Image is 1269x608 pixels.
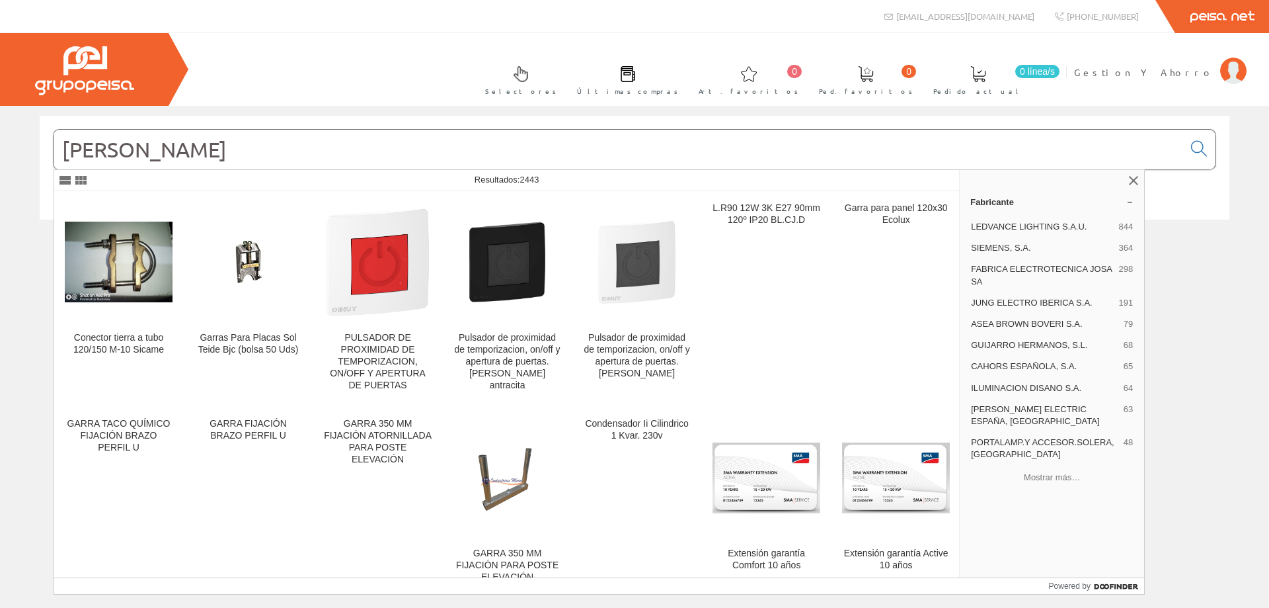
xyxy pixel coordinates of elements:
[1118,297,1133,309] span: 191
[519,175,539,185] span: 2443
[1124,382,1133,394] span: 64
[453,208,561,316] img: Pulsador de proximidad de temporizacion, on/off y apertura de puertas. Marco antracita
[453,332,561,392] div: Pulsador de proximidad de temporizacion, on/off y apertura de puertas. [PERSON_NAME] antracita
[842,202,950,226] div: Garra para panel 120x30 Ecolux
[443,408,572,599] a: GARRA 350 MM FIJACIÓN PARA POSTE ELEVACIÓN GARRA 350 MM FIJACIÓN PARA POSTE ELEVACIÓN
[184,408,313,599] a: GARRA FIJACIÓN BRAZO PERFIL U
[572,408,701,599] a: Condensador Ii Cilindrico 1 Kvar. 230v
[313,192,442,407] a: PULSADOR DE PROXIMIDAD DE TEMPORIZACION, ON/OFF Y APERTURA DE PUERTAS PULSADOR DE PROXIMIDAD DE T...
[1074,55,1247,67] a: Gestion Y Ahorro
[971,318,1118,330] span: ASEA BROWN BOVERI S.A.
[485,85,557,98] span: Selectores
[819,85,913,98] span: Ped. favoritos
[1074,65,1213,79] span: Gestion Y Ahorro
[702,192,831,407] a: L.R90 12W 3K E27 90mm 120º IP20 BL.CJ.D
[324,418,432,466] div: GARRA 350 MM FIJACIÓN ATORNILLADA PARA POSTE ELEVACIÓN
[324,208,432,316] img: PULSADOR DE PROXIMIDAD DE TEMPORIZACION, ON/OFF Y APERTURA DE PUERTAS
[572,192,701,407] a: Pulsador de proximidad de temporizacion, on/off y apertura de puertas. Marco blanco Pulsador de p...
[971,361,1118,372] span: CAHORS ESPAÑOLA, S.A.
[699,85,798,98] span: Art. favoritos
[564,55,685,103] a: Últimas compras
[577,85,678,98] span: Últimas compras
[194,332,302,356] div: Garras Para Placas Sol Teide Bjc (bolsa 50 Uds)
[1118,263,1133,287] span: 298
[35,46,134,95] img: Grupo Peisa
[896,11,1034,22] span: [EMAIL_ADDRESS][DOMAIN_NAME]
[1124,339,1133,351] span: 68
[40,236,1229,247] div: © Grupo Peisa
[54,130,1183,169] input: Buscar...
[971,437,1118,460] span: PORTALAMP.Y ACCESOR.SOLERA, [GEOGRAPHIC_DATA]
[443,192,572,407] a: Pulsador de proximidad de temporizacion, on/off y apertura de puertas. Marco antracita Pulsador d...
[324,332,432,392] div: PULSADOR DE PROXIMIDAD DE TEMPORIZACION, ON/OFF Y APERTURA DE PUERTAS
[54,192,183,407] a: Conector tierra a tubo 120/150 M-10 Sicame Conector tierra a tubo 120/150 M-10 Sicame
[54,408,183,599] a: GARRA TACO QUÍMICO FIJACIÓN BRAZO PERFIL U
[971,382,1118,394] span: ILUMINACION DISANO S.A.
[1124,361,1133,372] span: 65
[965,466,1139,488] button: Mostrar más…
[712,548,820,572] div: Extensión garantía Comfort 10 años
[960,191,1144,212] a: Fabricante
[702,408,831,599] a: Extensión garantía Comfort 10 años Extensión garantía Comfort 10 años
[1118,221,1133,233] span: 844
[712,202,820,226] div: L.R90 12W 3K E27 90mm 120º IP20 BL.CJ.D
[1015,65,1059,78] span: 0 línea/s
[583,332,691,380] div: Pulsador de proximidad de temporizacion, on/off y apertura de puertas. [PERSON_NAME]
[842,548,950,572] div: Extensión garantía Active 10 años
[1124,437,1133,460] span: 48
[1118,242,1133,254] span: 364
[971,404,1118,427] span: [PERSON_NAME] ELECTRIC ESPAÑA, [GEOGRAPHIC_DATA]
[831,408,960,599] a: Extensión garantía Active 10 años Extensión garantía Active 10 años
[194,418,302,442] div: GARRA FIJACIÓN BRAZO PERFIL U
[1067,11,1139,22] span: [PHONE_NUMBER]
[194,208,302,316] img: Garras Para Placas Sol Teide Bjc (bolsa 50 Uds)
[842,443,950,513] img: Extensión garantía Active 10 años
[971,339,1118,351] span: GUIJARRO HERMANOS, S.L.
[453,548,561,584] div: GARRA 350 MM FIJACIÓN PARA POSTE ELEVACIÓN
[787,65,802,78] span: 0
[453,434,561,521] img: GARRA 350 MM FIJACIÓN PARA POSTE ELEVACIÓN
[971,263,1113,287] span: FABRICA ELECTROTECNICA JOSA SA
[1124,318,1133,330] span: 79
[1049,580,1091,592] span: Powered by
[1124,404,1133,427] span: 63
[971,242,1113,254] span: SIEMENS, S.A.
[831,192,960,407] a: Garra para panel 120x30 Ecolux
[902,65,916,78] span: 0
[184,192,313,407] a: Garras Para Placas Sol Teide Bjc (bolsa 50 Uds) Garras Para Placas Sol Teide Bjc (bolsa 50 Uds)
[971,221,1113,233] span: LEDVANCE LIGHTING S.A.U.
[313,408,442,599] a: GARRA 350 MM FIJACIÓN ATORNILLADA PARA POSTE ELEVACIÓN
[472,55,563,103] a: Selectores
[712,443,820,513] img: Extensión garantía Comfort 10 años
[65,222,173,302] img: Conector tierra a tubo 120/150 M-10 Sicame
[971,297,1113,309] span: JUNG ELECTRO IBERICA S.A.
[583,208,691,316] img: Pulsador de proximidad de temporizacion, on/off y apertura de puertas. Marco blanco
[1049,578,1145,594] a: Powered by
[583,418,691,442] div: Condensador Ii Cilindrico 1 Kvar. 230v
[65,418,173,454] div: GARRA TACO QUÍMICO FIJACIÓN BRAZO PERFIL U
[475,175,539,185] span: Resultados:
[933,85,1023,98] span: Pedido actual
[65,332,173,356] div: Conector tierra a tubo 120/150 M-10 Sicame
